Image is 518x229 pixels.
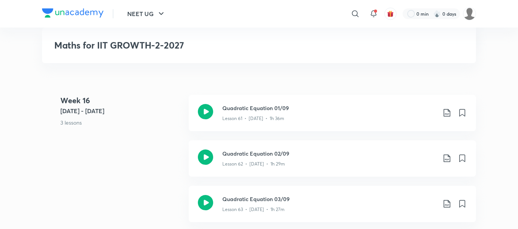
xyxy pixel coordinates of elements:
[384,8,397,20] button: avatar
[222,195,436,203] h3: Quadratic Equation 03/09
[42,8,104,18] img: Company Logo
[60,119,183,127] p: 3 lessons
[189,95,476,140] a: Quadratic Equation 01/09Lesson 61 • [DATE] • 1h 36m
[387,10,394,17] img: avatar
[222,149,436,158] h3: Quadratic Equation 02/09
[54,40,353,51] h3: Maths for IIT GROWTH-2-2027
[433,10,441,18] img: streak
[60,106,183,115] h5: [DATE] - [DATE]
[222,206,285,213] p: Lesson 63 • [DATE] • 1h 27m
[189,140,476,186] a: Quadratic Equation 02/09Lesson 62 • [DATE] • 1h 29m
[222,115,284,122] p: Lesson 61 • [DATE] • 1h 36m
[60,95,183,106] h4: Week 16
[463,7,476,20] img: Gopal Kumar
[123,6,170,21] button: NEET UG
[222,104,436,112] h3: Quadratic Equation 01/09
[222,161,285,167] p: Lesson 62 • [DATE] • 1h 29m
[42,8,104,19] a: Company Logo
